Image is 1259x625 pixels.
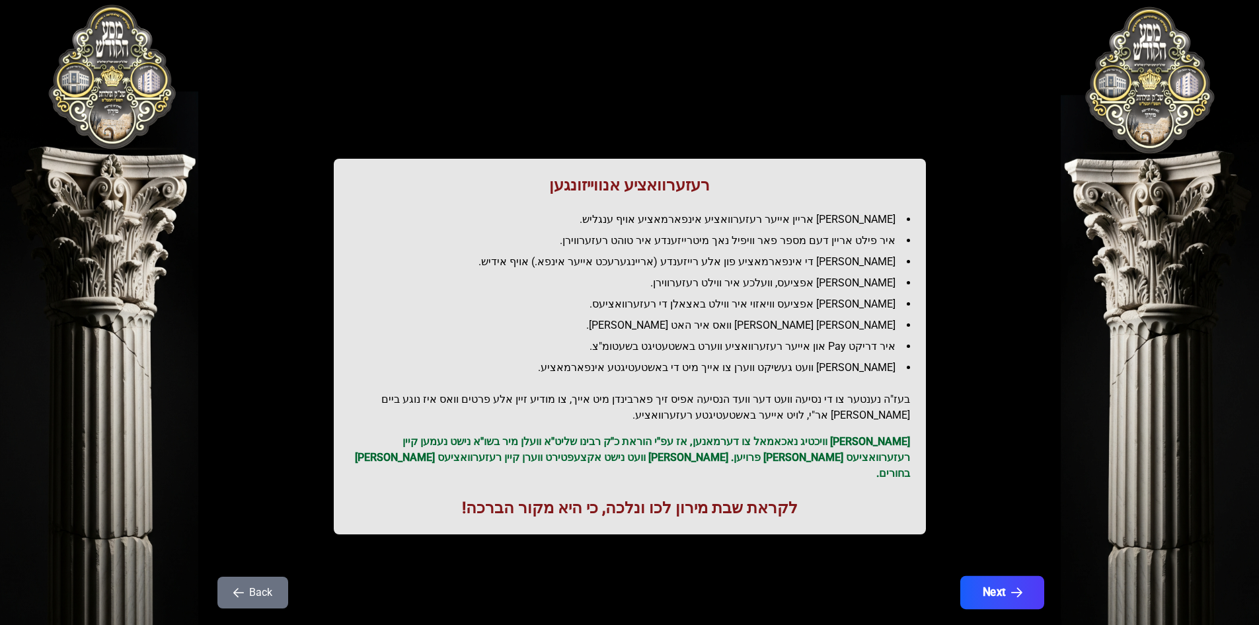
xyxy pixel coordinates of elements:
[360,317,910,333] li: [PERSON_NAME] [PERSON_NAME] וואס איר האט [PERSON_NAME].
[350,497,910,519] h1: לקראת שבת מירון לכו ונלכה, כי היא מקור הברכה!
[360,212,910,228] li: [PERSON_NAME] אריין אייער רעזערוואציע אינפארמאציע אויף ענגליש.
[360,339,910,354] li: איר דריקט Pay און אייער רעזערוואציע ווערט באשטעטיגט בשעטומ"צ.
[217,577,288,608] button: Back
[960,576,1044,609] button: Next
[350,175,910,196] h1: רעזערוואציע אנווייזונגען
[360,275,910,291] li: [PERSON_NAME] אפציעס, וועלכע איר ווילט רעזערווירן.
[360,296,910,312] li: [PERSON_NAME] אפציעס וויאזוי איר ווילט באצאלן די רעזערוואציעס.
[360,360,910,376] li: [PERSON_NAME] וועט געשיקט ווערן צו אייך מיט די באשטעטיגטע אינפארמאציע.
[350,392,910,423] h2: בעז"ה נענטער צו די נסיעה וועט דער וועד הנסיעה אפיס זיך פארבינדן מיט אייך, צו מודיע זיין אלע פרטים...
[350,434,910,481] p: [PERSON_NAME] וויכטיג נאכאמאל צו דערמאנען, אז עפ"י הוראת כ"ק רבינו שליט"א וועלן מיר בשו"א נישט נע...
[360,254,910,270] li: [PERSON_NAME] די אינפארמאציע פון אלע רייזענדע (אריינגערעכט אייער אינפא.) אויף אידיש.
[360,233,910,249] li: איר פילט אריין דעם מספר פאר וויפיל נאך מיטרייזענדע איר טוהט רעזערווירן.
